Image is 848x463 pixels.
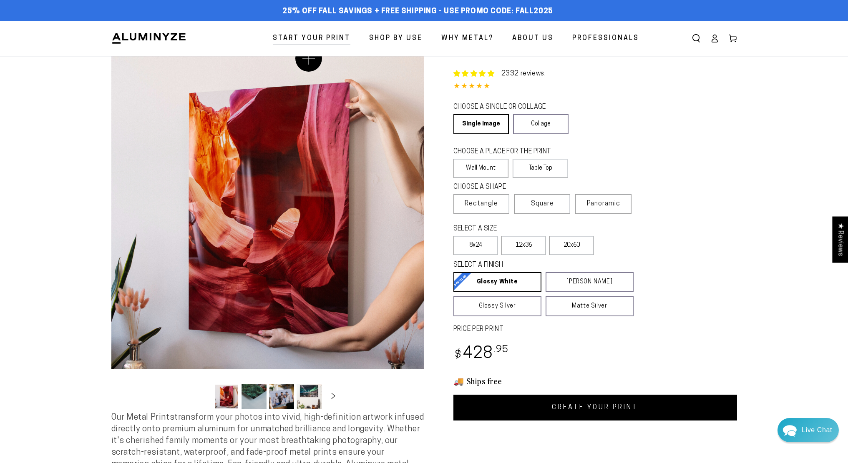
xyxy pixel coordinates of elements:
[441,33,493,45] span: Why Metal?
[453,395,737,420] a: CREATE YOUR PRINT
[297,384,322,409] button: Load image 4 in gallery view
[453,375,737,386] h3: 🚚 Ships free
[453,159,509,178] label: Wall Mount
[435,28,500,50] a: Why Metal?
[214,384,239,409] button: Load image 1 in gallery view
[546,272,634,292] a: [PERSON_NAME]
[587,200,620,207] span: Panoramic
[546,296,634,316] a: Matte Silver
[453,236,498,255] label: 8x24
[572,33,639,45] span: Professionals
[566,28,645,50] a: Professionals
[453,147,561,157] legend: CHOOSE A PLACE FOR THE PRINT
[453,296,541,316] a: Glossy Silver
[465,199,498,209] span: Rectangle
[494,345,509,355] sup: .95
[531,199,554,209] span: Square
[363,28,429,50] a: Shop By Use
[111,56,424,412] media-gallery: Gallery Viewer
[273,33,350,45] span: Start Your Print
[453,260,614,270] legend: SELECT A FINISH
[282,7,553,16] span: 25% off FALL Savings + Free Shipping - Use Promo Code: FALL2025
[453,183,562,192] legend: CHOOSE A SHAPE
[501,70,546,77] a: 2332 reviews.
[242,384,267,409] button: Load image 2 in gallery view
[453,325,737,334] label: PRICE PER PRINT
[501,236,546,255] label: 12x36
[453,272,541,292] a: Glossy White
[778,418,839,442] div: Chat widget toggle
[453,224,566,234] legend: SELECT A SIZE
[369,33,423,45] span: Shop By Use
[832,216,848,263] div: Click to open Judge.me floating reviews tab
[455,350,462,361] span: $
[269,384,294,409] button: Load image 3 in gallery view
[513,114,569,134] a: Collage
[453,346,509,362] bdi: 428
[453,114,509,134] a: Single Image
[111,32,186,45] img: Aluminyze
[506,28,560,50] a: About Us
[193,387,211,405] button: Slide left
[324,387,342,405] button: Slide right
[453,103,561,112] legend: CHOOSE A SINGLE OR COLLAGE
[512,33,554,45] span: About Us
[802,418,832,442] div: Contact Us Directly
[453,81,737,93] div: 4.85 out of 5.0 stars
[267,28,357,50] a: Start Your Print
[687,29,705,48] summary: Search our site
[549,236,594,255] label: 20x60
[513,159,568,178] label: Table Top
